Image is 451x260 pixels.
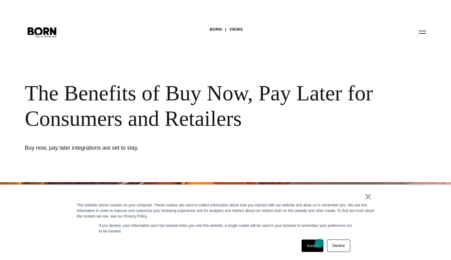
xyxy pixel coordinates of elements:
[77,202,374,219] div: This website stores cookies on your computer. These cookies are used to collect information about...
[365,194,372,199] a: ×
[25,81,378,131] div: The Benefits of Buy Now, Pay Later for Consumers and Retailers
[302,240,324,252] a: Accept
[210,25,222,34] a: BORN
[229,25,243,34] a: Views
[25,143,211,152] h1: Buy now, pay later integrations are set to stay.
[415,25,430,38] button: Open
[99,223,352,234] p: If you decline, your information won’t be tracked when you visit this website. A single cookie wi...
[327,240,350,252] a: Decline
